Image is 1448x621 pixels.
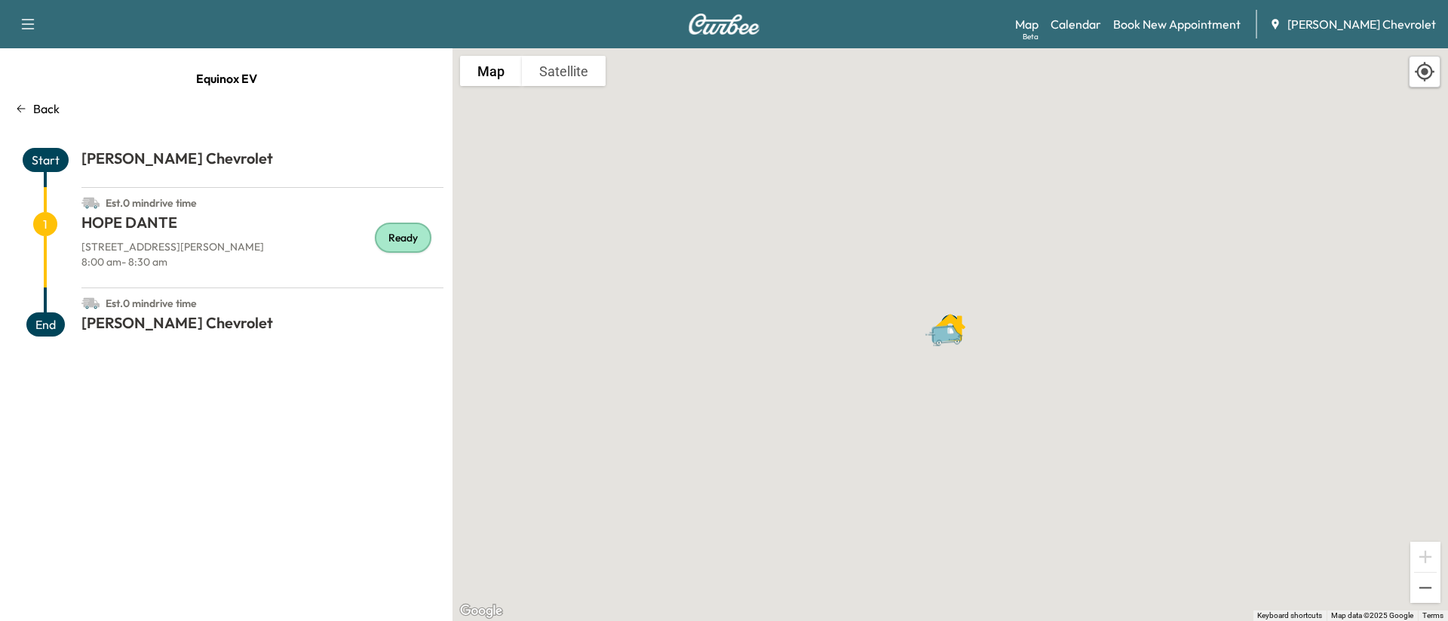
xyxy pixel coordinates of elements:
p: [STREET_ADDRESS][PERSON_NAME] [81,239,443,254]
a: Open this area in Google Maps (opens a new window) [456,601,506,621]
span: Start [23,148,69,172]
a: Terms (opens in new tab) [1422,611,1443,619]
button: Zoom out [1410,573,1440,603]
span: Map data ©2025 Google [1331,611,1413,619]
h1: [PERSON_NAME] Chevrolet [81,312,443,340]
p: 8:00 am - 8:30 am [81,254,443,269]
a: Book New Appointment [1113,15,1241,33]
span: Equinox EV [196,63,257,94]
h1: [PERSON_NAME] Chevrolet [81,148,443,175]
span: 1 [33,212,57,236]
div: Ready [375,223,431,253]
a: MapBeta [1015,15,1038,33]
button: Keyboard shortcuts [1257,610,1322,621]
p: Back [33,100,60,118]
span: Est. 0 min drive time [106,196,197,210]
img: Google [456,601,506,621]
gmp-advanced-marker: HOPE DANTE [935,305,965,335]
a: Calendar [1051,15,1101,33]
div: Recenter map [1409,56,1440,88]
button: Show satellite imagery [522,56,606,86]
button: Show street map [460,56,522,86]
img: Curbee Logo [688,14,760,35]
button: Zoom in [1410,542,1440,572]
span: [PERSON_NAME] Chevrolet [1287,15,1436,33]
gmp-advanced-marker: Van [924,309,977,335]
div: Beta [1023,31,1038,42]
span: Est. 0 min drive time [106,297,197,310]
span: End [26,312,65,337]
h1: HOPE DANTE [81,212,443,239]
